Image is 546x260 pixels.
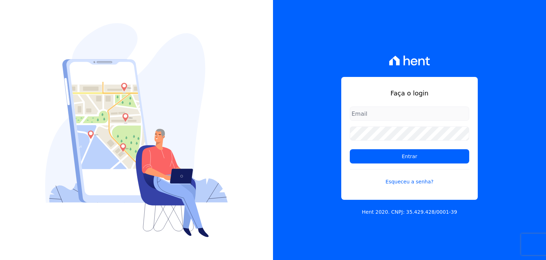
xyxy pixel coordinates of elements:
[45,23,228,237] img: Login
[350,169,469,186] a: Esqueceu a senha?
[350,106,469,121] input: Email
[350,149,469,163] input: Entrar
[350,88,469,98] h1: Faça o login
[362,208,457,216] p: Hent 2020. CNPJ: 35.429.428/0001-39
